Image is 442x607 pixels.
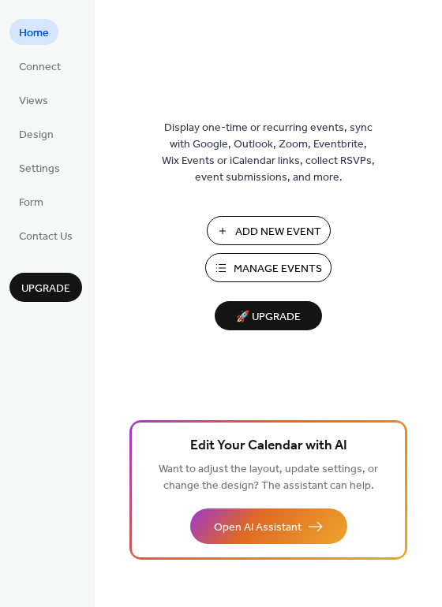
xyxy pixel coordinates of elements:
[235,224,321,240] span: Add New Event
[19,127,54,143] span: Design
[234,261,322,277] span: Manage Events
[19,25,49,42] span: Home
[190,508,347,544] button: Open AI Assistant
[19,229,73,245] span: Contact Us
[162,120,375,186] span: Display one-time or recurring events, sync with Google, Outlook, Zoom, Eventbrite, Wix Events or ...
[9,121,63,147] a: Design
[9,19,58,45] a: Home
[19,195,43,211] span: Form
[9,53,70,79] a: Connect
[9,273,82,302] button: Upgrade
[159,459,378,497] span: Want to adjust the layout, update settings, or change the design? The assistant can help.
[19,59,61,76] span: Connect
[19,93,48,110] span: Views
[214,519,302,536] span: Open AI Assistant
[224,307,313,328] span: 🚀 Upgrade
[19,161,60,177] span: Settings
[9,155,69,181] a: Settings
[9,188,53,214] a: Form
[215,301,322,330] button: 🚀 Upgrade
[205,253,331,282] button: Manage Events
[207,216,331,245] button: Add New Event
[190,435,347,457] span: Edit Your Calendar with AI
[9,222,82,248] a: Contact Us
[9,87,58,113] a: Views
[21,281,70,297] span: Upgrade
